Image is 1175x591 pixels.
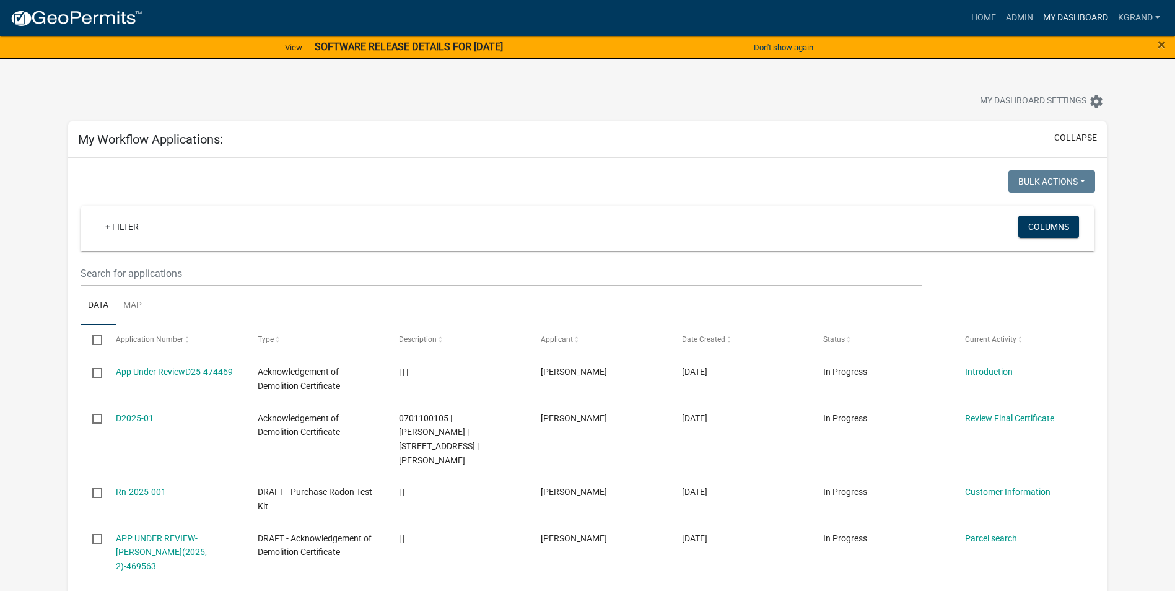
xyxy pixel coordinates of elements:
[116,413,154,423] a: D2025-01
[81,261,922,286] input: Search for applications
[682,487,707,497] span: 08/26/2025
[541,367,607,377] span: Kimberly Grandinetti
[823,367,867,377] span: In Progress
[258,533,372,558] span: DRAFT - Acknowledgement of Demolition Certificate
[1089,94,1104,109] i: settings
[823,335,845,344] span: Status
[78,132,223,147] h5: My Workflow Applications:
[1008,170,1095,193] button: Bulk Actions
[1054,131,1097,144] button: collapse
[965,335,1016,344] span: Current Activity
[116,487,166,497] a: Rn-2025-001
[258,335,274,344] span: Type
[1001,6,1038,30] a: Admin
[682,367,707,377] span: 09/05/2025
[965,487,1051,497] a: Customer Information
[399,487,404,497] span: | |
[1018,216,1079,238] button: Columns
[1158,36,1166,53] span: ×
[541,533,607,543] span: Kimberly Grandinetti
[95,216,149,238] a: + Filter
[823,533,867,543] span: In Progress
[258,413,340,437] span: Acknowledgement of Demolition Certificate
[387,325,528,355] datatable-header-cell: Description
[1158,37,1166,52] button: Close
[1113,6,1165,30] a: kgrand
[81,325,104,355] datatable-header-cell: Select
[399,367,408,377] span: | | |
[965,413,1054,423] a: Review Final Certificate
[682,533,707,543] span: 08/26/2025
[682,413,707,423] span: 09/04/2025
[541,413,607,423] span: Kimberly Grandinetti
[528,325,670,355] datatable-header-cell: Applicant
[541,487,607,497] span: Kimberly Grandinetti
[399,335,437,344] span: Description
[399,413,479,465] span: 0701100105 | SMITH, LAUREN | 2401 SW Prairie Trail Pkwy | Laura Johnston
[823,487,867,497] span: In Progress
[246,325,387,355] datatable-header-cell: Type
[965,533,1017,543] a: Parcel search
[980,94,1086,109] span: My Dashboard Settings
[280,37,307,58] a: View
[966,6,1001,30] a: Home
[116,367,233,377] a: App Under ReviewD25-474469
[399,533,404,543] span: | |
[682,335,725,344] span: Date Created
[104,325,245,355] datatable-header-cell: Application Number
[116,286,149,326] a: Map
[965,367,1013,377] a: Introduction
[811,325,953,355] datatable-header-cell: Status
[953,325,1094,355] datatable-header-cell: Current Activity
[315,41,503,53] strong: SOFTWARE RELEASE DETAILS FOR [DATE]
[116,335,183,344] span: Application Number
[823,413,867,423] span: In Progress
[258,487,372,511] span: DRAFT - Purchase Radon Test Kit
[258,367,340,391] span: Acknowledgement of Demolition Certificate
[749,37,818,58] button: Don't show again
[970,89,1114,113] button: My Dashboard Settingssettings
[541,335,573,344] span: Applicant
[81,286,116,326] a: Data
[670,325,811,355] datatable-header-cell: Date Created
[1038,6,1113,30] a: My Dashboard
[116,533,207,572] a: APP UNDER REVIEW-[PERSON_NAME](2025, 2)-469563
